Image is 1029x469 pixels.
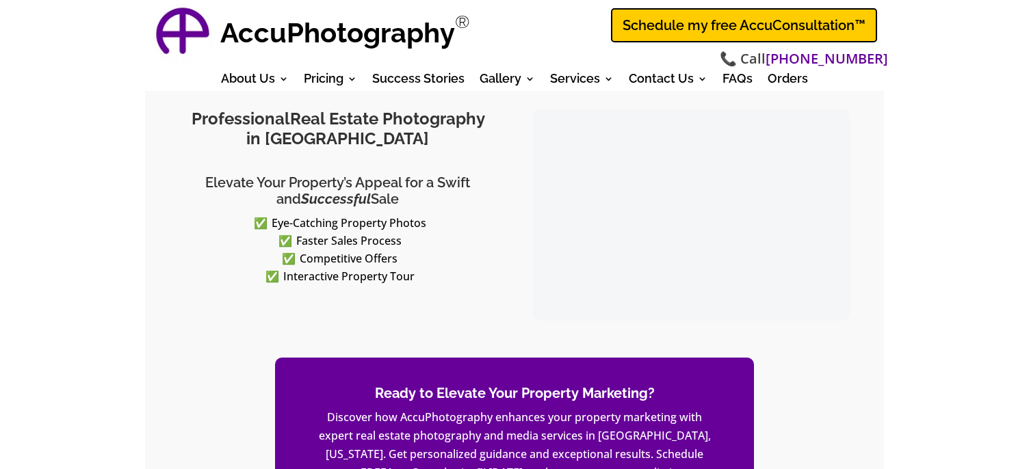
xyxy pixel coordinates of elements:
span: Real Estate Photography [290,109,484,129]
li: Interactive Property Tour [190,267,496,285]
span: 📞 Call [720,49,888,69]
a: Pricing [304,74,357,89]
a: Contact Us [629,74,707,89]
a: About Us [221,74,289,89]
em: Successful [301,191,371,207]
h2: Ready to Elevate Your Property Marketing? [316,385,713,408]
a: FAQs [722,74,753,89]
a: Success Stories [372,74,465,89]
span: in [GEOGRAPHIC_DATA] [246,129,429,148]
a: Gallery [480,74,535,89]
li: Competitive Offers [190,250,496,267]
a: Schedule my free AccuConsultation™ [611,8,877,42]
sup: Registered Trademark [455,12,470,32]
img: Professional-Real-Estate-Photography-Dallas-Fort-Worth-Realtor-Keys-Buyer [533,109,850,321]
li: Faster Sales Process [190,232,496,250]
a: AccuPhotography Logo - Professional Real Estate Photography and Media Services in Dallas, Texas [152,3,213,65]
h1: Professional [179,109,496,156]
li: Eye-Catching Property Photos [190,214,496,232]
a: Services [550,74,614,89]
h2: Elevate Your Property’s Appeal for a Swift and Sale [179,174,496,214]
img: AccuPhotography [152,3,213,65]
strong: AccuPhotography [220,16,455,49]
